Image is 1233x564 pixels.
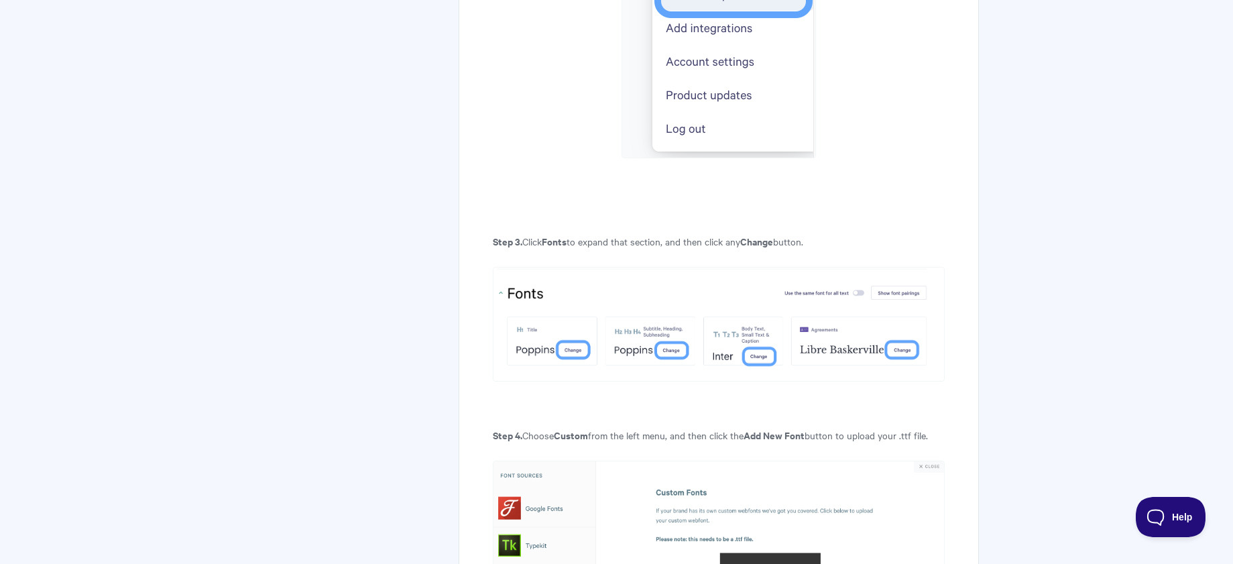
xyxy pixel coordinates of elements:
strong: Fonts [542,234,567,248]
strong: Step 3. [493,234,522,248]
strong: Add New Font [744,428,805,442]
img: file-IVXLQqOAYf.png [493,267,944,382]
strong: Custom [554,428,588,442]
strong: Step 4. [493,428,522,442]
iframe: Toggle Customer Support [1136,497,1206,537]
p: Click to expand that section, and then click any button. [493,233,944,249]
strong: Change [740,234,773,248]
p: Choose from the left menu, and then click the button to upload your .ttf file. [493,427,944,443]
